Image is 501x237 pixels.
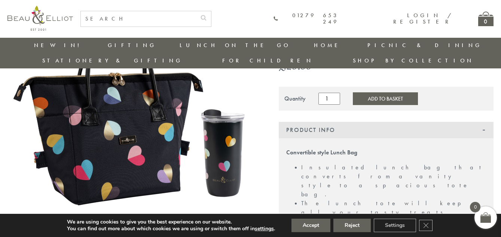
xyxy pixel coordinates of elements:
[274,12,339,25] a: 01279 653 249
[67,225,275,232] p: You can find out more about which cookies we are using or switch them off in .
[284,95,306,102] div: Quantity
[353,57,474,64] a: Shop by collection
[367,41,482,49] a: Picnic & Dining
[42,57,183,64] a: Stationery & Gifting
[286,148,357,156] strong: Convertible style Lunch Bag
[318,93,340,105] input: Product quantity
[478,12,494,26] a: 0
[419,220,433,231] button: Close GDPR Cookie Banner
[470,202,480,212] span: 0
[301,163,486,199] li: Insulated lunch bag that converts from a vanity style to a spacious tote bag.
[7,6,73,31] img: logo
[34,41,84,49] a: New in!
[314,41,344,49] a: Home
[108,41,156,49] a: Gifting
[291,219,330,232] button: Accept
[222,57,313,64] a: For Children
[279,122,494,138] div: Product Info
[374,219,416,232] button: Settings
[333,219,371,232] button: Reject
[393,12,452,25] a: Login / Register
[7,11,257,214] img: Emily Heart Convertible Lunch Bag and Travel Mug
[353,92,418,105] button: Add to Basket
[67,219,275,225] p: We are using cookies to give you the best experience on our website.
[301,199,486,226] li: The lunch tote will keep all your tasty treats fresh for you
[255,225,274,232] button: settings
[81,11,196,27] input: SEARCH
[180,41,290,49] a: Lunch On The Go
